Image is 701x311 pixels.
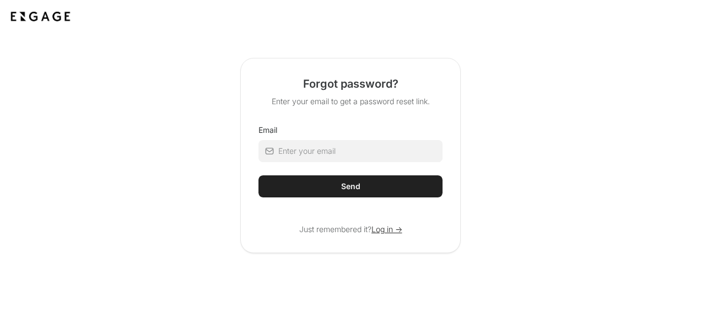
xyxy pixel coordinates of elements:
[258,125,277,136] label: Email
[258,175,443,197] button: Send
[9,9,72,24] img: Application logo
[303,76,398,92] h2: Forgot password?
[258,224,443,235] p: Just remembered it?
[272,96,430,107] p: Enter your email to get a password reset link.
[371,224,402,235] a: Log in ->
[278,140,443,162] input: Enter your email
[341,181,360,192] div: Send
